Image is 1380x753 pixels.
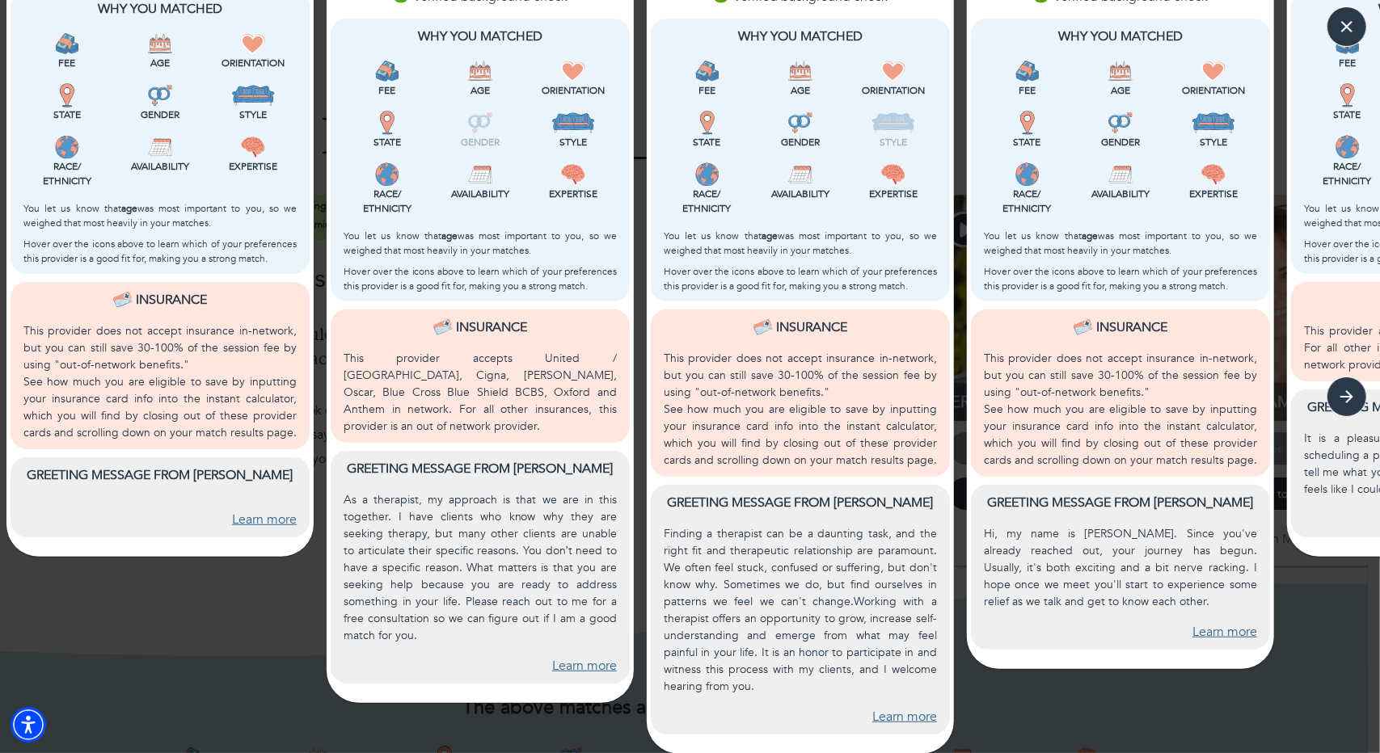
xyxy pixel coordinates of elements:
img: Age [148,32,172,56]
p: Hover over the icons above to learn which of your preferences this provider is a good fit for, ma... [984,264,1257,293]
b: age [762,229,778,242]
div: Accessibility Menu [11,707,46,742]
img: Style [231,83,276,107]
p: Race/ Ethnicity [344,187,430,216]
img: Style [871,111,916,135]
p: Style [1171,135,1257,149]
p: State [344,135,430,149]
p: Orientation [850,83,937,98]
b: age [121,202,137,215]
div: This provider is licensed to work in your state. [23,83,110,122]
p: Fee [664,83,750,98]
p: You let us know that was most important to you, so we weighed that most heavily in your matches. [984,229,1257,258]
img: Style [551,111,596,135]
p: Hover over the icons above to learn which of your preferences this provider is a good fit for, ma... [664,264,937,293]
img: Fee [55,32,79,56]
p: Orientation [530,83,617,98]
p: Race/ Ethnicity [23,159,110,188]
p: Expertise [850,187,937,201]
img: Expertise [561,162,585,187]
a: Learn more [552,657,617,675]
img: Age [1108,59,1133,83]
p: Gender [1077,135,1163,149]
p: Age [437,83,523,98]
p: Why You Matched [344,27,617,46]
a: Learn more [872,708,937,726]
p: Insurance [457,318,528,337]
p: Greeting message from [PERSON_NAME] [23,465,297,485]
p: Why You Matched [984,27,1257,46]
img: Race/<br />Ethnicity [55,135,79,159]
p: Style [530,135,617,149]
a: Learn more [1192,623,1257,642]
img: State [55,83,79,107]
p: Hi, my name is [PERSON_NAME]. Since you've already reached out, your journey has begun. Usually, ... [984,525,1257,610]
p: Fee [344,83,430,98]
p: Hover over the icons above to learn which of your preferences this provider is a good fit for, ma... [23,237,297,266]
img: Orientation [1201,59,1226,83]
p: This provider accepts United / [GEOGRAPHIC_DATA], Cigna, [PERSON_NAME], Oscar, Blue Cross Blue Sh... [344,350,617,435]
p: Expertise [210,159,297,174]
img: Fee [695,59,720,83]
p: Expertise [530,187,617,201]
p: Style [850,135,937,149]
div: This provider is licensed to work in your state. [984,111,1070,149]
b: age [441,229,458,242]
a: Learn more [232,511,297,529]
p: Age [757,83,843,98]
img: Race/<br />Ethnicity [695,162,720,187]
p: Gender [757,135,843,149]
p: This provider does not accept insurance in-network, but you can still save 30-100% of the session... [664,350,937,401]
p: Insurance [777,318,848,337]
img: State [695,111,720,135]
p: Availability [116,159,203,174]
img: Expertise [881,162,905,187]
p: See how much you are eligible to save by inputting your insurance card info into the instant calc... [664,401,937,469]
p: See how much you are eligible to save by inputting your insurance card info into the instant calc... [23,373,297,441]
p: Greeting message from [PERSON_NAME] [984,493,1257,512]
p: This provider does not accept insurance in-network, but you can still save 30-100% of the session... [984,350,1257,401]
p: Orientation [1171,83,1257,98]
p: See how much you are eligible to save by inputting your insurance card info into the instant calc... [984,401,1257,469]
p: Expertise [1171,187,1257,201]
img: Age [788,59,812,83]
img: Availability [1108,162,1133,187]
p: Fee [984,83,1070,98]
img: Expertise [1201,162,1226,187]
p: Availability [437,187,523,201]
img: Fee [1015,59,1040,83]
p: You let us know that was most important to you, so we weighed that most heavily in your matches. [664,229,937,258]
b: age [1082,229,1098,242]
img: Style [1192,111,1236,135]
img: Race/<br />Ethnicity [1336,135,1360,159]
p: Why You Matched [664,27,937,46]
img: Orientation [881,59,905,83]
img: Availability [468,162,492,187]
img: Race/<br />Ethnicity [375,162,399,187]
p: Age [116,56,203,70]
p: Age [1077,83,1163,98]
p: Orientation [210,56,297,70]
p: State [984,135,1070,149]
p: Insurance [137,290,208,309]
img: Orientation [561,59,585,83]
p: As a therapist, my approach is that we are in this together. I have clients who know why they are... [344,491,617,644]
p: This provider does not accept insurance in-network, but you can still save 30-100% of the session... [23,322,297,373]
img: Race/<br />Ethnicity [1015,162,1040,187]
p: Gender [116,107,203,122]
p: Availability [757,187,843,201]
img: Availability [788,162,812,187]
p: You let us know that was most important to you, so we weighed that most heavily in your matches. [23,201,297,230]
img: State [1015,111,1040,135]
div: This provider is licensed to work in your state. [344,111,430,149]
img: Gender [788,111,812,135]
img: Gender [148,83,172,107]
img: State [375,111,399,135]
img: Expertise [241,135,265,159]
p: Race/ Ethnicity [984,187,1070,216]
p: Greeting message from [PERSON_NAME] [344,459,617,478]
p: You let us know that was most important to you, so we weighed that most heavily in your matches. [344,229,617,258]
img: Gender [468,111,492,135]
p: Gender [437,135,523,149]
p: Availability [1077,187,1163,201]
